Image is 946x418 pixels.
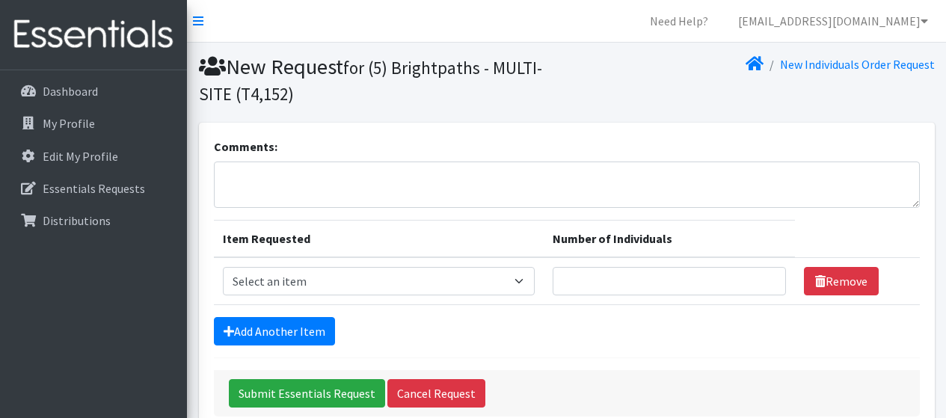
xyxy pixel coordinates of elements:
a: Edit My Profile [6,141,181,171]
a: Essentials Requests [6,173,181,203]
p: My Profile [43,116,95,131]
a: Add Another Item [214,317,335,345]
p: Essentials Requests [43,181,145,196]
a: Need Help? [638,6,720,36]
th: Number of Individuals [544,221,795,258]
a: My Profile [6,108,181,138]
small: for (5) Brightpaths - MULTI-SITE (T4,152) [199,57,542,105]
a: New Individuals Order Request [780,57,935,72]
p: Edit My Profile [43,149,118,164]
h1: New Request [199,54,562,105]
p: Distributions [43,213,111,228]
a: [EMAIL_ADDRESS][DOMAIN_NAME] [726,6,940,36]
a: Remove [804,267,879,295]
th: Item Requested [214,221,544,258]
label: Comments: [214,138,277,156]
a: Distributions [6,206,181,236]
p: Dashboard [43,84,98,99]
img: HumanEssentials [6,10,181,60]
a: Cancel Request [387,379,485,408]
input: Submit Essentials Request [229,379,385,408]
a: Dashboard [6,76,181,106]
